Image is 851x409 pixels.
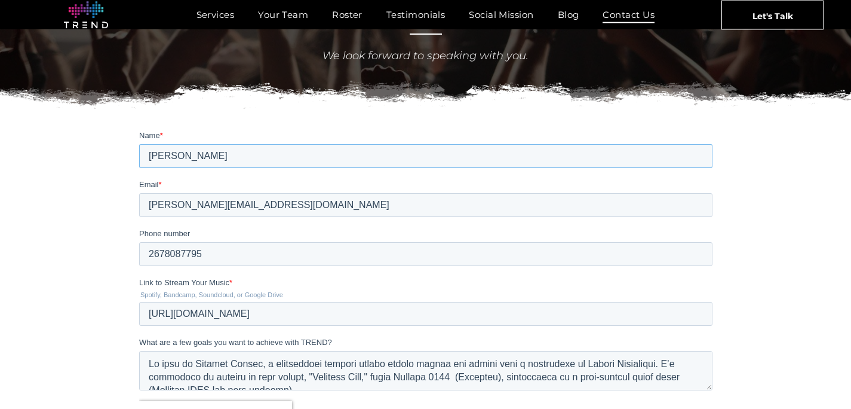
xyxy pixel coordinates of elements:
[250,48,602,64] div: We look forward to speaking with you.
[246,6,320,23] a: Your Team
[752,1,793,30] span: Let's Talk
[546,6,591,23] a: Blog
[64,1,108,29] img: logo
[591,6,666,23] a: Contact Us
[457,6,545,23] a: Social Mission
[636,270,851,409] iframe: Chat Widget
[320,6,374,23] a: Roster
[374,6,457,23] a: Testimonials
[185,6,247,23] a: Services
